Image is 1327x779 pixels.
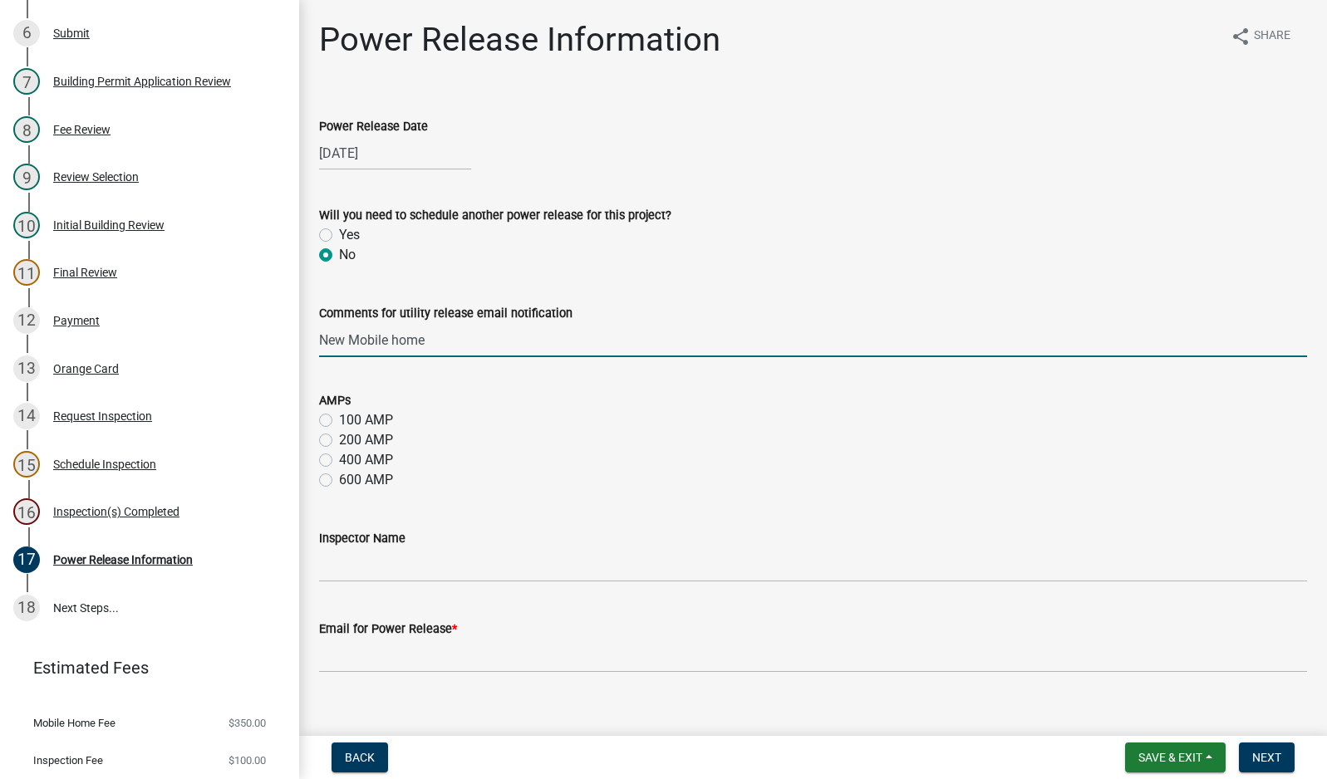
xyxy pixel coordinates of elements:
div: 16 [13,498,40,525]
button: Next [1239,742,1295,772]
div: 7 [13,68,40,95]
span: Next [1252,751,1281,764]
i: share [1231,27,1251,47]
button: Back [332,742,388,772]
label: Comments for utility release email notification [319,308,573,320]
div: Fee Review [53,124,111,135]
div: Inspection(s) Completed [53,506,179,517]
div: Review Selection [53,171,139,183]
span: Inspection Fee [33,755,103,766]
label: Inspector Name [319,533,405,545]
div: Initial Building Review [53,219,165,231]
label: 400 AMP [339,450,393,470]
label: No [339,245,356,265]
a: Estimated Fees [13,651,273,684]
button: Save & Exit [1125,742,1226,772]
div: 13 [13,355,40,382]
div: Submit [53,27,90,39]
div: 18 [13,595,40,621]
div: Request Inspection [53,410,152,422]
h1: Power Release Information [319,20,720,60]
div: 14 [13,403,40,429]
div: 17 [13,546,40,573]
div: Power Release Information [53,554,193,566]
button: shareShare [1217,20,1304,52]
span: Share [1254,27,1290,47]
div: 8 [13,116,40,143]
label: Power Release Date [319,121,428,133]
div: Building Permit Application Review [53,76,231,87]
div: 9 [13,164,40,190]
span: $350.00 [229,718,266,728]
label: Yes [339,225,360,245]
input: mm/dd/yyyy [319,136,471,170]
div: 15 [13,451,40,478]
span: Save & Exit [1138,751,1202,764]
span: Mobile Home Fee [33,718,115,728]
div: 12 [13,307,40,334]
label: 100 AMP [339,410,393,430]
label: Will you need to schedule another power release for this project? [319,210,671,222]
div: Final Review [53,267,117,278]
label: AMPs [319,395,351,407]
label: Email for Power Release [319,624,457,635]
div: Schedule Inspection [53,458,156,470]
span: Back [345,751,375,764]
div: 10 [13,212,40,238]
span: $100.00 [229,755,266,766]
div: Payment [53,315,100,326]
label: 200 AMP [339,430,393,450]
div: Orange Card [53,363,119,375]
div: 6 [13,20,40,47]
label: 600 AMP [339,470,393,490]
div: 11 [13,259,40,286]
